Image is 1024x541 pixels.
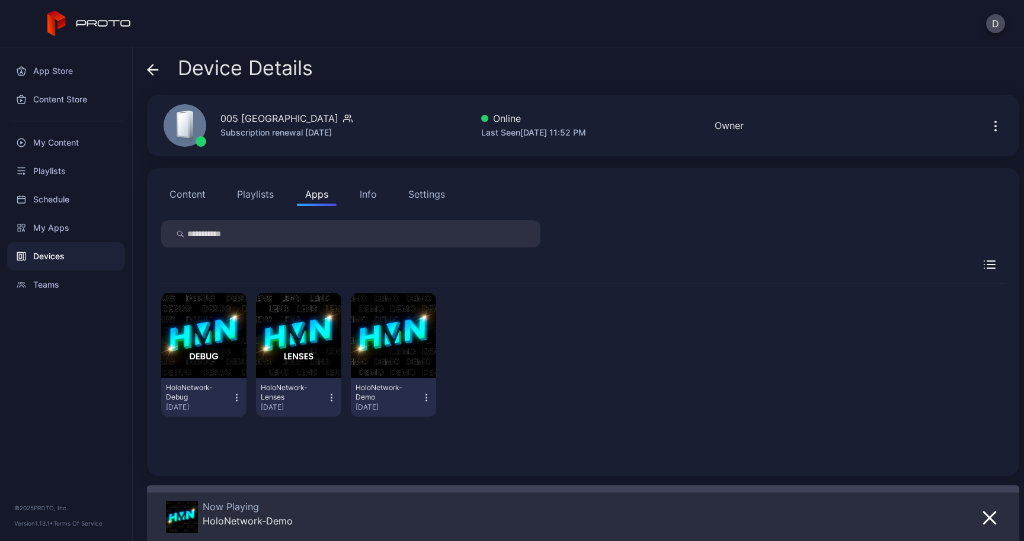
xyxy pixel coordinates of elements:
a: Content Store [7,85,125,114]
a: My Content [7,128,125,157]
a: My Apps [7,214,125,242]
button: Settings [400,182,453,206]
div: Info [360,187,377,201]
a: Devices [7,242,125,270]
a: Schedule [7,185,125,214]
div: Now Playing [203,501,293,513]
span: Version 1.13.1 • [14,520,53,527]
a: Playlists [7,157,125,185]
button: Apps [297,182,337,206]
div: 005 [GEOGRAPHIC_DATA] [220,111,338,125]
a: Teams [7,270,125,299]
div: [DATE] [356,402,421,412]
button: HoloNetwork-Debug[DATE] [166,383,242,412]
div: © 2025 PROTO, Inc. [14,503,118,513]
div: Subscription renewal [DATE] [220,125,353,140]
div: Last Seen [DATE] 11:52 PM [481,125,586,140]
a: App Store [7,57,125,85]
button: Info [351,182,385,206]
button: Content [161,182,214,206]
span: Device Details [178,57,313,79]
div: [DATE] [166,402,232,412]
div: Owner [715,118,744,133]
button: HoloNetwork-Demo[DATE] [356,383,431,412]
button: Playlists [229,182,282,206]
div: HoloNetwork-Demo [203,515,293,527]
div: Online [481,111,586,125]
a: Terms Of Service [53,520,103,527]
div: HoloNetwork-Demo [356,383,421,402]
button: HoloNetwork-Lenses[DATE] [261,383,337,412]
div: Settings [408,187,445,201]
button: D [986,14,1005,33]
div: HoloNetwork-Lenses [261,383,326,402]
div: [DATE] [261,402,327,412]
div: HoloNetwork-Debug [166,383,231,402]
